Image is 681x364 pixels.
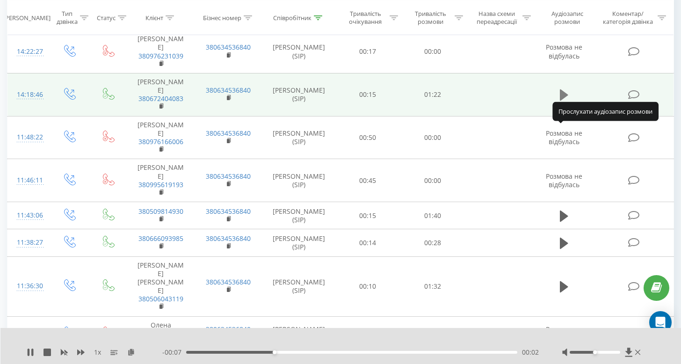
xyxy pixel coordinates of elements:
span: 00:02 [522,348,539,357]
div: 11:35:00 [17,324,40,342]
div: 11:36:30 [17,277,40,295]
div: 14:18:46 [17,86,40,104]
a: 380666093985 [138,234,183,243]
div: Коментар/категорія дзвінка [601,10,655,26]
div: Accessibility label [273,350,276,354]
a: 380634536840 [206,129,251,138]
div: Тривалість розмови [409,10,452,26]
td: Олена [127,316,195,351]
div: 11:48:22 [17,128,40,146]
span: Розмова не відбулась [546,43,582,60]
td: [PERSON_NAME] (SIP) [262,30,335,73]
td: [PERSON_NAME] (SIP) [262,202,335,229]
div: 11:46:11 [17,171,40,189]
a: 380634536840 [206,43,251,51]
td: 00:00 [400,116,465,159]
div: [PERSON_NAME] [3,14,51,22]
div: Тип дзвінка [57,10,78,26]
div: Open Intercom Messenger [649,311,672,334]
td: 00:45 [335,159,400,202]
a: 380634536840 [206,207,251,216]
td: 01:22 [400,73,465,116]
a: 380634536840 [206,277,251,286]
td: 00:00 [400,316,465,351]
span: Розмова не відбулась [546,325,582,342]
div: Accessibility label [593,350,597,354]
a: 380509814930 [138,207,183,216]
td: 00:28 [400,229,465,256]
a: 380976166006 [138,137,183,146]
td: 01:40 [400,202,465,229]
a: 380976231039 [138,51,183,60]
td: [PERSON_NAME] [127,30,195,73]
a: 380634536840 [206,234,251,243]
div: Назва схеми переадресації [474,10,520,26]
td: 00:47 [335,316,400,351]
a: 380506043119 [138,294,183,303]
td: 00:50 [335,116,400,159]
td: [PERSON_NAME] [127,159,195,202]
div: Співробітник [273,14,312,22]
td: [PERSON_NAME] (SIP) [262,73,335,116]
div: 14:22:27 [17,43,40,61]
td: [PERSON_NAME] [127,116,195,159]
span: 1 x [94,348,101,357]
td: [PERSON_NAME] (SIP) [262,316,335,351]
td: [PERSON_NAME] (SIP) [262,256,335,316]
td: [PERSON_NAME] [PERSON_NAME] [127,256,195,316]
a: 380634536840 [206,86,251,95]
a: 380634536840 [206,172,251,181]
a: 380995619193 [138,180,183,189]
a: 380672404083 [138,94,183,103]
div: 11:43:06 [17,206,40,225]
td: 00:00 [400,30,465,73]
span: Розмова не відбулась [546,129,582,146]
td: 01:32 [400,256,465,316]
td: 00:00 [400,159,465,202]
div: Статус [97,14,116,22]
div: Аудіозапис розмови [542,10,594,26]
div: Бізнес номер [203,14,241,22]
td: [PERSON_NAME] [127,73,195,116]
td: 00:10 [335,256,400,316]
div: 11:38:27 [17,233,40,252]
div: Тривалість очікування [344,10,387,26]
span: - 00:07 [162,348,186,357]
td: 00:15 [335,202,400,229]
td: [PERSON_NAME] (SIP) [262,229,335,256]
a: 380634536840 [206,325,251,334]
td: 00:17 [335,30,400,73]
td: [PERSON_NAME] (SIP) [262,116,335,159]
div: Прослухати аудіозапис розмови [552,102,659,121]
div: Клієнт [145,14,163,22]
td: 00:14 [335,229,400,256]
td: [PERSON_NAME] (SIP) [262,159,335,202]
span: Розмова не відбулась [546,172,582,189]
td: 00:15 [335,73,400,116]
